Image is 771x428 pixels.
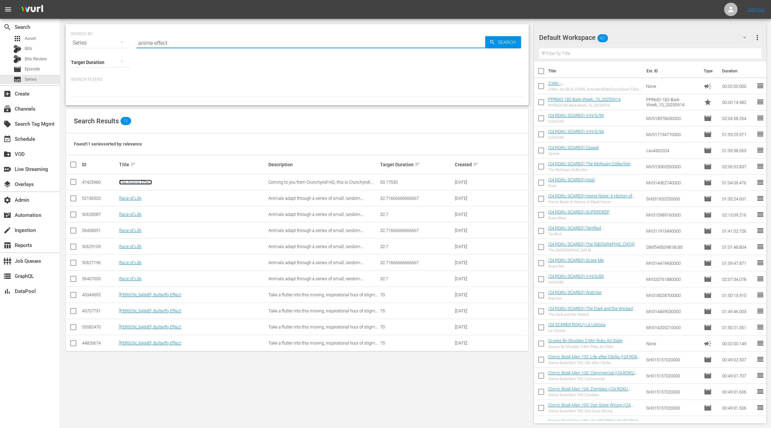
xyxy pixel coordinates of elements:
span: reorder [756,323,764,331]
td: MV014205210000 [644,319,701,335]
div: Comic Book Men 104: Zombies [548,393,641,397]
span: 11 [120,117,131,125]
div: [DATE] [455,308,490,313]
div: Comic Book Men 103: Commercial [548,377,641,381]
span: reorder [756,420,764,428]
div: Target Duration [380,161,453,169]
span: Ad [704,82,712,90]
span: reorder [756,371,764,379]
span: reorder [756,307,764,315]
td: MV014362740000 [644,175,701,191]
span: reorder [756,275,764,283]
div: Bits Review [13,55,21,63]
div: La Llorona [548,328,605,333]
a: (24 ROKU SCARES) Caveat [548,145,599,150]
span: Job Queues [3,257,11,265]
div: Watcher [548,296,602,301]
span: Series [13,75,21,83]
button: more_vert [753,29,761,46]
span: Live Streaming [3,165,11,173]
div: Created [455,161,490,169]
div: 75 [380,308,453,313]
a: Scares By Shudder 2 Min Roku Ad Slate [548,338,622,343]
div: Description [268,162,378,167]
td: SH015157020000 [644,384,701,400]
span: sort [130,162,136,168]
div: 45707731 [82,308,117,313]
span: reorder [756,227,764,235]
a: Comic Book Men 105: Con Gone Wrong ((24 ROKU SLIGHTLY) Comic Book Men 105: Con Gone Wrong (amc_sl... [548,403,633,423]
div: 70 [380,324,453,329]
td: 00:49:01.506 [719,400,756,416]
div: 56407605 [82,276,117,281]
div: [DATE] [455,341,490,346]
th: Duration [718,62,758,80]
a: [PERSON_NAME]: Butterfly Effect [119,292,181,297]
span: Animals adapt through a series of small, random mutations and usually do so in order to compete m... [268,212,378,232]
div: [DATE] [455,212,490,217]
span: Search [3,23,11,31]
div: ID [82,162,117,167]
span: Episode [704,356,712,364]
div: [DATE] [455,292,490,297]
a: Race of Life [119,228,142,233]
span: Animals adapt through a series of small, random mutations and usually do so in order to compete m... [268,276,378,296]
th: Title [548,62,642,80]
span: Search [495,36,521,48]
div: [DATE] [455,260,490,265]
span: Episode [13,65,21,73]
span: reorder [756,162,764,170]
div: 32.7 [380,212,453,217]
a: (24 ROKU SCARES) Host [548,177,595,182]
a: Comic Book Men 102: Life after Clerks ((24 ROKU SLIGHTLY) Comic Book Men 102: Life after Clerks (... [548,354,640,369]
span: Episode [704,388,712,396]
span: Animals adapt through a series of small, random mutations and usually do so in order to compete m... [268,196,378,216]
span: Ad [704,340,712,348]
span: Episode [704,307,712,315]
span: Ingestion [3,226,11,234]
span: Channels [3,105,11,113]
a: Race of Life [119,212,142,217]
td: MV018978630000 [644,110,701,126]
td: None [644,78,701,94]
span: Episode [704,146,712,155]
span: Take a flutter into this moving, inspirational hour of stigma busting gags, multimedia projection... [268,341,378,356]
div: 75 [380,341,453,346]
span: Admin [3,196,11,204]
a: PPRMO-182-Bark-Week_15_20250914 [548,97,620,102]
td: MV015989160000 [644,207,701,223]
span: reorder [756,210,764,219]
td: 02:13:09.216 [719,207,756,223]
td: 01:59:25.971 [719,126,756,142]
div: Bits [13,45,21,53]
td: MV018028700000 [644,287,701,303]
td: 01:04:06.476 [719,175,756,191]
th: Type [700,62,718,80]
span: reorder [756,114,764,122]
a: (24 ROKU SCARES) V/H/S/85 [548,274,604,279]
td: 01:01:48.804 [719,239,756,255]
span: Take a flutter into this moving, inspirational hour of stigma busting gags, multimedia projection... [268,324,378,340]
div: [DATE] [455,180,490,185]
span: Episode [704,211,712,219]
div: [DATE] [455,228,490,233]
td: MV017194770000 [644,126,701,142]
td: 01:50:21.351 [719,319,756,335]
div: 44826674 [82,341,117,346]
td: MV020761880000 [644,271,701,287]
div: V/H/S/94 [548,135,604,140]
span: Episode [704,291,712,299]
td: SH031920250000 [644,191,701,207]
span: Episode [704,275,712,283]
div: V/H/S/99 [548,119,604,124]
div: 50629109 [82,244,117,249]
div: Scares By Shudder 2 Min Roku Ad Slate [548,345,622,349]
div: [DATE] [455,276,490,281]
span: reorder [756,130,764,138]
div: Comic Book Men 102: Life after Clerks [548,361,641,365]
div: 47425980 [82,180,117,185]
div: Scare Me [548,264,604,268]
div: Terrified [548,232,601,236]
div: 50627196 [82,260,117,265]
a: (24 ROKU SCARES) Terrified [548,226,601,231]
